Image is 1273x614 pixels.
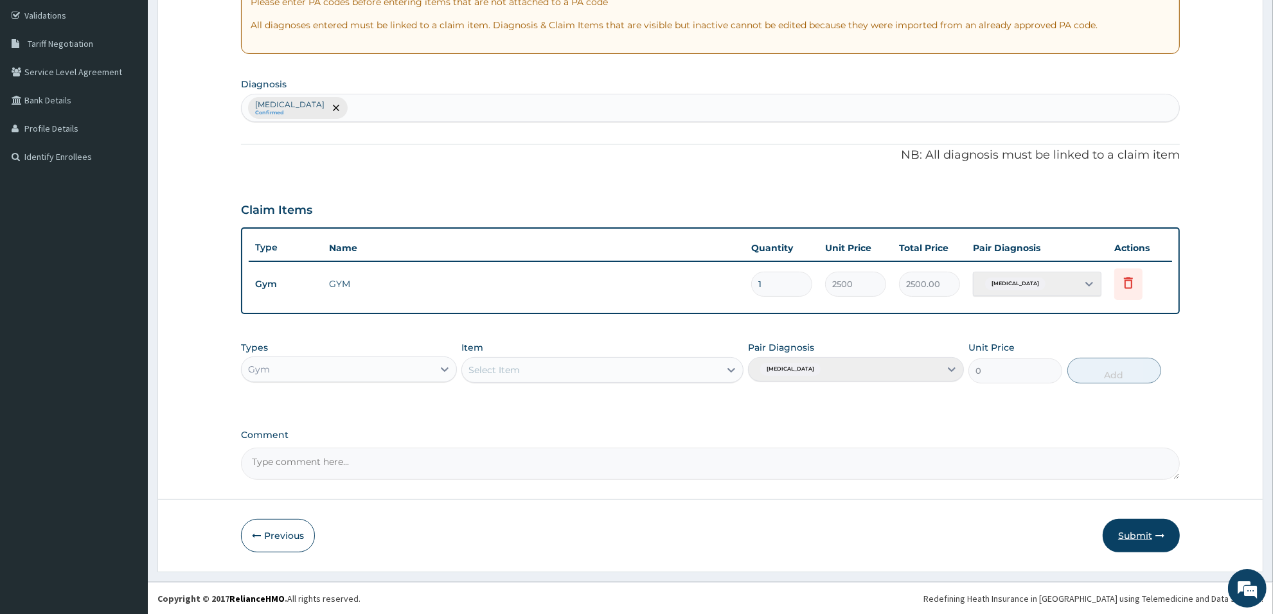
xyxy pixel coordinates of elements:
th: Unit Price [819,235,893,261]
textarea: Type your message and hit 'Enter' [6,351,245,396]
th: Actions [1108,235,1172,261]
td: GYM [323,271,745,297]
th: Total Price [893,235,966,261]
td: Gym [249,272,323,296]
label: Diagnosis [241,78,287,91]
a: RelianceHMO [229,593,285,604]
th: Quantity [745,235,819,261]
div: Gym [248,363,270,376]
h3: Claim Items [241,204,312,218]
button: Submit [1103,519,1180,552]
img: d_794563401_company_1708531726252_794563401 [24,64,52,96]
label: Unit Price [968,341,1015,354]
th: Type [249,236,323,259]
label: Pair Diagnosis [748,341,814,354]
button: Previous [241,519,315,552]
label: Types [241,342,268,353]
p: All diagnoses entered must be linked to a claim item. Diagnosis & Claim Items that are visible bu... [251,19,1170,31]
label: Comment [241,430,1180,441]
th: Pair Diagnosis [966,235,1108,261]
div: Minimize live chat window [211,6,242,37]
span: Tariff Negotiation [28,38,93,49]
div: Select Item [468,364,520,376]
span: We're online! [75,162,177,292]
p: NB: All diagnosis must be linked to a claim item [241,147,1180,164]
th: Name [323,235,745,261]
strong: Copyright © 2017 . [157,593,287,604]
label: Item [461,341,483,354]
button: Add [1067,358,1161,383]
div: Redefining Heath Insurance in [GEOGRAPHIC_DATA] using Telemedicine and Data Science! [923,592,1263,605]
div: Chat with us now [67,72,216,89]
